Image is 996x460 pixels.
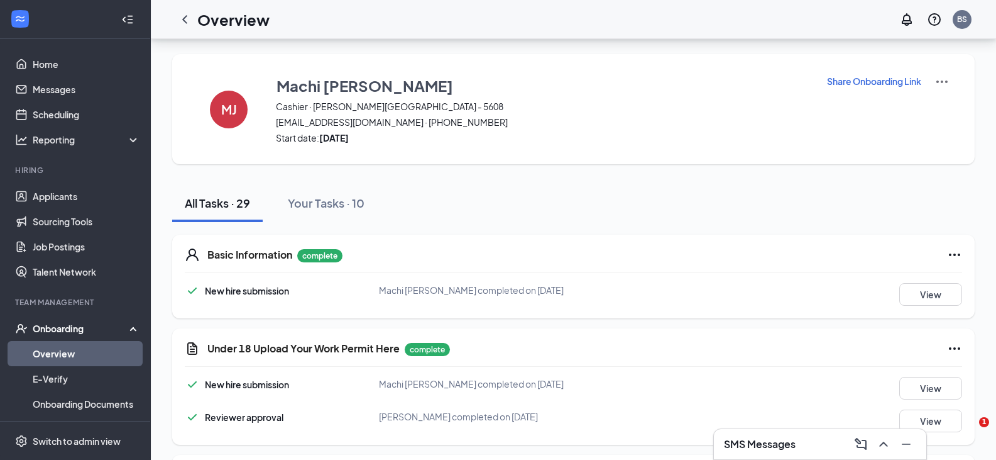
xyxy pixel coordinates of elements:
[33,102,140,127] a: Scheduling
[947,247,962,262] svg: Ellipses
[15,297,138,308] div: Team Management
[15,133,28,146] svg: Analysis
[185,247,200,262] svg: User
[207,342,400,356] h5: Under 18 Upload Your Work Permit Here
[276,75,453,96] h3: Machi [PERSON_NAME]
[121,13,134,26] svg: Collapse
[873,434,894,454] button: ChevronUp
[185,283,200,298] svg: Checkmark
[827,75,921,87] p: Share Onboarding Link
[205,412,283,423] span: Reviewer approval
[379,411,538,422] span: [PERSON_NAME] completed on [DATE]
[185,341,200,356] svg: CustomFormIcon
[33,417,140,442] a: Activity log
[33,133,141,146] div: Reporting
[379,284,564,296] span: Machi [PERSON_NAME] completed on [DATE]
[288,195,364,211] div: Your Tasks · 10
[33,259,140,284] a: Talent Network
[221,105,237,114] h4: MJ
[947,341,962,356] svg: Ellipses
[15,322,28,335] svg: UserCheck
[851,434,871,454] button: ComposeMessage
[185,410,200,425] svg: Checkmark
[33,435,121,447] div: Switch to admin view
[15,165,138,176] div: Hiring
[205,285,289,296] span: New hire submission
[899,437,914,452] svg: Minimize
[197,9,270,30] h1: Overview
[276,132,811,144] span: Start date:
[826,74,922,88] button: Share Onboarding Link
[207,248,292,262] h5: Basic Information
[899,410,962,432] button: View
[953,417,983,447] iframe: Intercom live chat
[899,12,914,27] svg: Notifications
[33,184,140,209] a: Applicants
[177,12,192,27] svg: ChevronLeft
[185,377,200,392] svg: Checkmark
[33,77,140,102] a: Messages
[297,249,342,262] p: complete
[33,209,140,234] a: Sourcing Tools
[405,343,450,356] p: complete
[205,379,289,390] span: New hire submission
[934,74,949,89] img: More Actions
[379,378,564,390] span: Machi [PERSON_NAME] completed on [DATE]
[185,195,250,211] div: All Tasks · 29
[896,434,916,454] button: Minimize
[957,14,967,25] div: BS
[876,437,891,452] svg: ChevronUp
[33,52,140,77] a: Home
[15,435,28,447] svg: Settings
[276,100,811,113] span: Cashier · [PERSON_NAME][GEOGRAPHIC_DATA] - 5608
[724,437,796,451] h3: SMS Messages
[33,322,129,335] div: Onboarding
[319,132,349,143] strong: [DATE]
[33,391,140,417] a: Onboarding Documents
[276,116,811,128] span: [EMAIL_ADDRESS][DOMAIN_NAME] · [PHONE_NUMBER]
[979,417,989,427] span: 1
[14,13,26,25] svg: WorkstreamLogo
[927,12,942,27] svg: QuestionInfo
[197,74,260,144] button: MJ
[276,74,811,97] button: Machi [PERSON_NAME]
[33,234,140,259] a: Job Postings
[33,341,140,366] a: Overview
[899,283,962,306] button: View
[853,437,868,452] svg: ComposeMessage
[33,366,140,391] a: E-Verify
[899,377,962,400] button: View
